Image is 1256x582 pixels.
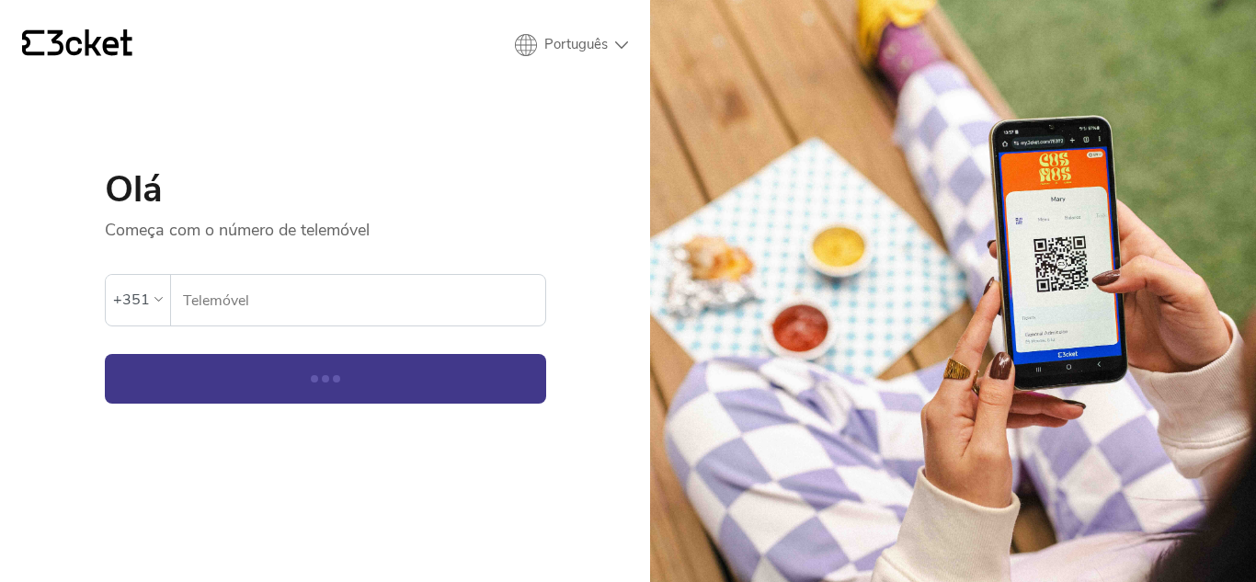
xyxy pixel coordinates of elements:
[22,30,44,56] g: {' '}
[113,286,150,314] div: +351
[171,275,545,326] label: Telemóvel
[105,208,546,241] p: Começa com o número de telemóvel
[182,275,545,325] input: Telemóvel
[105,354,546,404] button: Continuar
[105,171,546,208] h1: Olá
[22,29,132,61] a: {' '}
